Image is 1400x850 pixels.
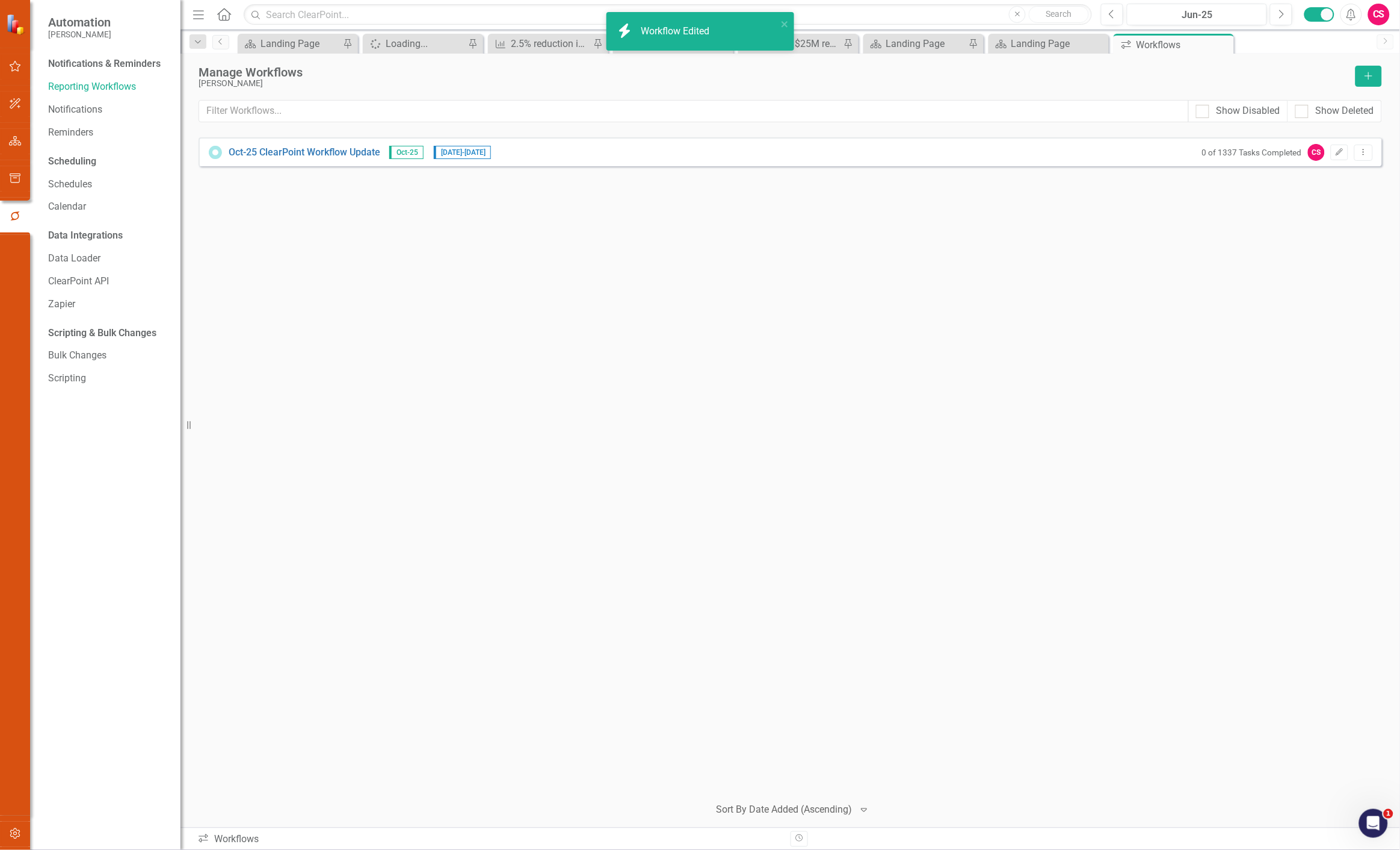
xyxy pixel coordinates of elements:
[241,36,340,51] a: Landing Page
[48,15,111,30] span: Automation
[1136,37,1231,52] div: Workflows
[48,57,161,71] div: Notifications & Reminders
[48,200,168,214] a: Calendar
[389,146,424,159] span: Oct-25
[48,229,123,243] div: Data Integrations
[1316,104,1374,118] div: Show Deleted
[641,25,713,39] div: Workflow Edited
[886,36,966,51] div: Landing Page
[1131,8,1263,22] div: Jun-25
[197,833,782,846] div: Workflows
[48,178,168,192] a: Schedules
[48,349,168,363] a: Bulk Changes
[1127,4,1267,25] button: Jun-25
[511,36,590,51] div: 2.5% reduction in direct & indirect material costs (~$100M)
[6,13,27,34] img: ClearPoint Strategy
[48,126,168,140] a: Reminders
[434,146,491,159] span: [DATE] - [DATE]
[48,252,168,266] a: Data Loader
[1308,144,1325,161] div: CS
[991,36,1106,51] a: Landing Page
[761,36,840,51] div: At least $25M reduction in direct & indirect material costs
[48,30,111,39] small: [PERSON_NAME]
[1384,809,1393,819] span: 1
[199,100,1189,122] input: Filter Workflows...
[229,146,380,160] a: Oct-25 ClearPoint Workflow Update
[261,36,340,51] div: Landing Page
[781,17,789,31] button: close
[199,79,1349,88] div: [PERSON_NAME]
[244,4,1092,25] input: Search ClearPoint...
[386,36,465,51] div: Loading...
[1029,6,1089,23] button: Search
[48,80,168,94] a: Reporting Workflows
[48,327,156,340] div: Scripting & Bulk Changes
[199,66,1349,79] div: Manage Workflows
[1202,148,1302,157] small: 0 of 1337 Tasks Completed
[48,275,168,289] a: ClearPoint API
[491,36,590,51] a: 2.5% reduction in direct & indirect material costs (~$100M)
[1368,4,1390,25] button: CS
[1217,104,1280,118] div: Show Disabled
[48,298,168,311] a: Zapier
[366,36,465,51] a: Loading...
[48,372,168,386] a: Scripting
[1046,9,1072,19] span: Search
[866,36,966,51] a: Landing Page
[1011,36,1106,51] div: Landing Page
[48,103,168,117] a: Notifications
[48,155,96,169] div: Scheduling
[1359,809,1388,838] iframe: Intercom live chat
